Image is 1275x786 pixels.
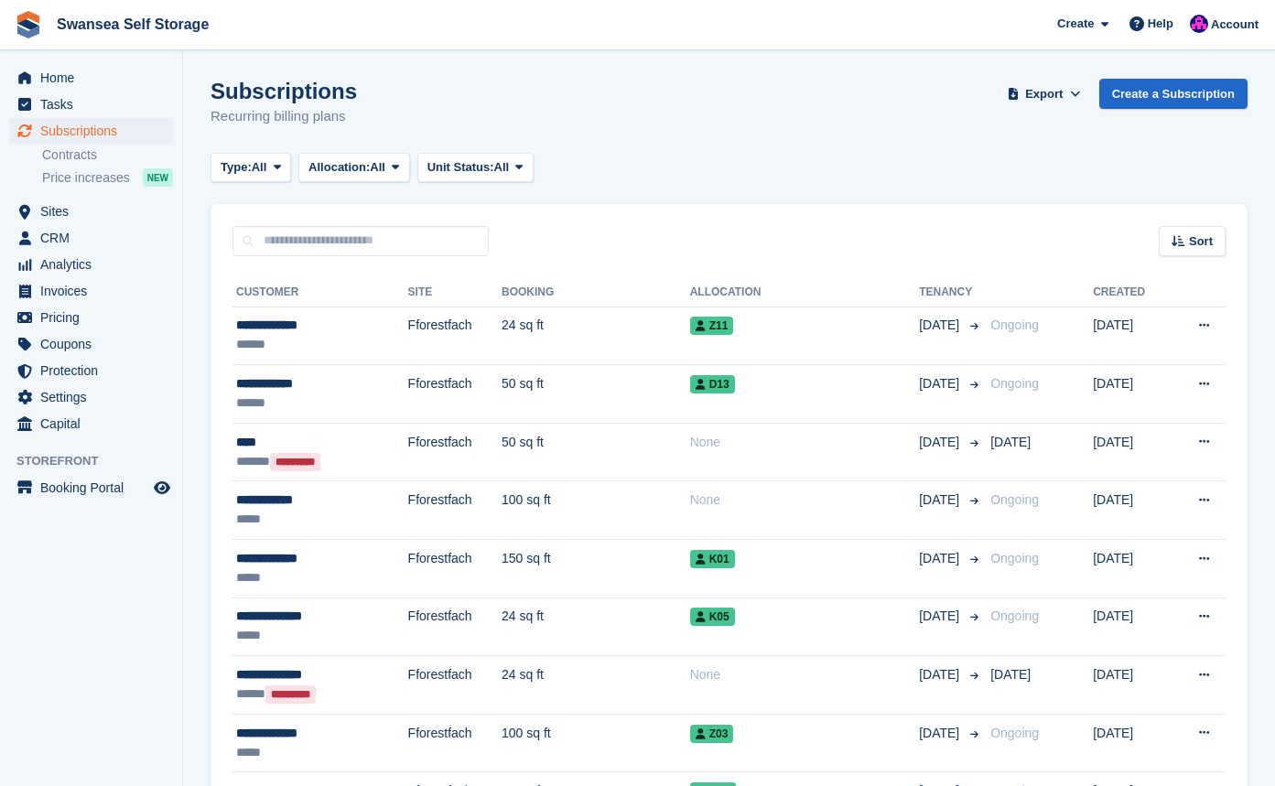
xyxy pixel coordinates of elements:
[919,549,963,568] span: [DATE]
[690,550,735,568] span: K01
[990,492,1039,507] span: Ongoing
[408,540,502,598] td: Fforestfach
[49,9,216,39] a: Swansea Self Storage
[502,598,690,656] td: 24 sq ft
[9,384,173,410] a: menu
[9,358,173,383] a: menu
[1093,540,1170,598] td: [DATE]
[990,608,1039,623] span: Ongoing
[919,278,983,307] th: Tenancy
[9,225,173,251] a: menu
[690,490,919,510] div: None
[9,331,173,357] a: menu
[408,307,502,365] td: Fforestfach
[1093,714,1170,772] td: [DATE]
[690,375,735,393] span: D13
[9,199,173,224] a: menu
[502,656,690,715] td: 24 sq ft
[252,158,267,177] span: All
[143,168,173,187] div: NEW
[408,714,502,772] td: Fforestfach
[919,433,963,452] span: [DATE]
[427,158,494,177] span: Unit Status:
[690,317,734,335] span: Z11
[9,65,173,91] a: menu
[42,167,173,188] a: Price increases NEW
[42,146,173,164] a: Contracts
[502,365,690,424] td: 50 sq ft
[690,278,919,307] th: Allocation
[16,452,182,470] span: Storefront
[9,411,173,436] a: menu
[919,607,963,626] span: [DATE]
[40,252,150,277] span: Analytics
[40,411,150,436] span: Capital
[919,374,963,393] span: [DATE]
[151,477,173,499] a: Preview store
[211,79,357,103] h1: Subscriptions
[1211,16,1259,34] span: Account
[1093,423,1170,481] td: [DATE]
[40,384,150,410] span: Settings
[42,169,130,187] span: Price increases
[690,725,734,743] span: Z03
[502,423,690,481] td: 50 sq ft
[1099,79,1248,109] a: Create a Subscription
[40,358,150,383] span: Protection
[1190,15,1208,33] img: Donna Davies
[9,92,173,117] a: menu
[919,665,963,684] span: [DATE]
[990,726,1039,740] span: Ongoing
[15,11,42,38] img: stora-icon-8386f47178a22dfd0bd8f6a31ec36ba5ce8667c1dd55bd0f319d3a0aa187defe.svg
[919,724,963,743] span: [DATE]
[40,225,150,251] span: CRM
[40,278,150,304] span: Invoices
[1093,278,1170,307] th: Created
[232,278,408,307] th: Customer
[40,331,150,357] span: Coupons
[40,199,150,224] span: Sites
[40,65,150,91] span: Home
[690,665,919,684] div: None
[221,158,252,177] span: Type:
[502,714,690,772] td: 100 sq ft
[1093,656,1170,715] td: [DATE]
[408,423,502,481] td: Fforestfach
[9,252,173,277] a: menu
[502,307,690,365] td: 24 sq ft
[1004,79,1085,109] button: Export
[40,305,150,330] span: Pricing
[408,278,502,307] th: Site
[990,435,1031,449] span: [DATE]
[308,158,370,177] span: Allocation:
[211,153,291,183] button: Type: All
[990,667,1031,682] span: [DATE]
[1093,365,1170,424] td: [DATE]
[408,481,502,540] td: Fforestfach
[919,490,963,510] span: [DATE]
[417,153,534,183] button: Unit Status: All
[211,106,357,127] p: Recurring billing plans
[40,475,150,501] span: Booking Portal
[1057,15,1094,33] span: Create
[990,376,1039,391] span: Ongoing
[919,316,963,335] span: [DATE]
[408,598,502,656] td: Fforestfach
[502,481,690,540] td: 100 sq ft
[502,540,690,598] td: 150 sq ft
[1025,85,1063,103] span: Export
[408,656,502,715] td: Fforestfach
[1189,232,1213,251] span: Sort
[1148,15,1173,33] span: Help
[502,278,690,307] th: Booking
[9,475,173,501] a: menu
[690,608,735,626] span: K05
[1093,481,1170,540] td: [DATE]
[494,158,510,177] span: All
[690,433,919,452] div: None
[9,118,173,144] a: menu
[990,318,1039,332] span: Ongoing
[9,305,173,330] a: menu
[408,365,502,424] td: Fforestfach
[40,92,150,117] span: Tasks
